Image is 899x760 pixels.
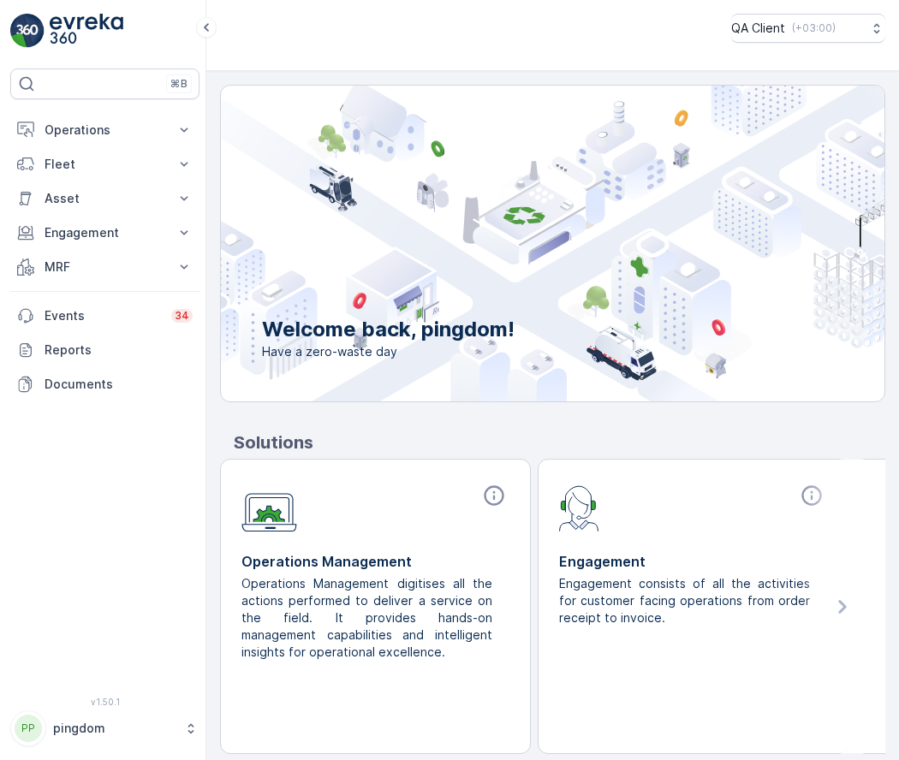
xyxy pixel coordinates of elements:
img: logo_light-DOdMpM7g.png [50,14,123,48]
span: Have a zero-waste day [262,343,515,360]
p: Operations [45,122,165,139]
p: ( +03:00 ) [792,21,836,35]
p: Engagement [559,551,827,572]
button: QA Client(+03:00) [731,14,885,43]
p: Engagement [45,224,165,241]
p: Engagement consists of all the activities for customer facing operations from order receipt to in... [559,575,813,626]
button: PPpingdom [10,710,199,746]
p: QA Client [731,20,785,37]
button: MRF [10,250,199,284]
p: Documents [45,376,193,393]
a: Documents [10,367,199,401]
button: Fleet [10,147,199,181]
img: module-icon [559,484,599,531]
p: pingdom [53,720,176,737]
button: Engagement [10,216,199,250]
img: city illustration [144,86,884,401]
a: Reports [10,333,199,367]
p: Operations Management digitises all the actions performed to deliver a service on the field. It p... [241,575,496,661]
p: Asset [45,190,165,207]
button: Asset [10,181,199,216]
img: module-icon [241,484,297,532]
p: 34 [175,309,189,323]
span: v 1.50.1 [10,697,199,707]
p: Operations Management [241,551,509,572]
img: logo [10,14,45,48]
button: Operations [10,113,199,147]
p: ⌘B [170,77,188,91]
p: Reports [45,341,193,359]
p: Events [45,307,161,324]
p: MRF [45,258,165,276]
p: Fleet [45,156,165,173]
div: PP [15,715,42,742]
p: Welcome back, pingdom! [262,316,515,343]
p: Solutions [234,430,885,455]
a: Events34 [10,299,199,333]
